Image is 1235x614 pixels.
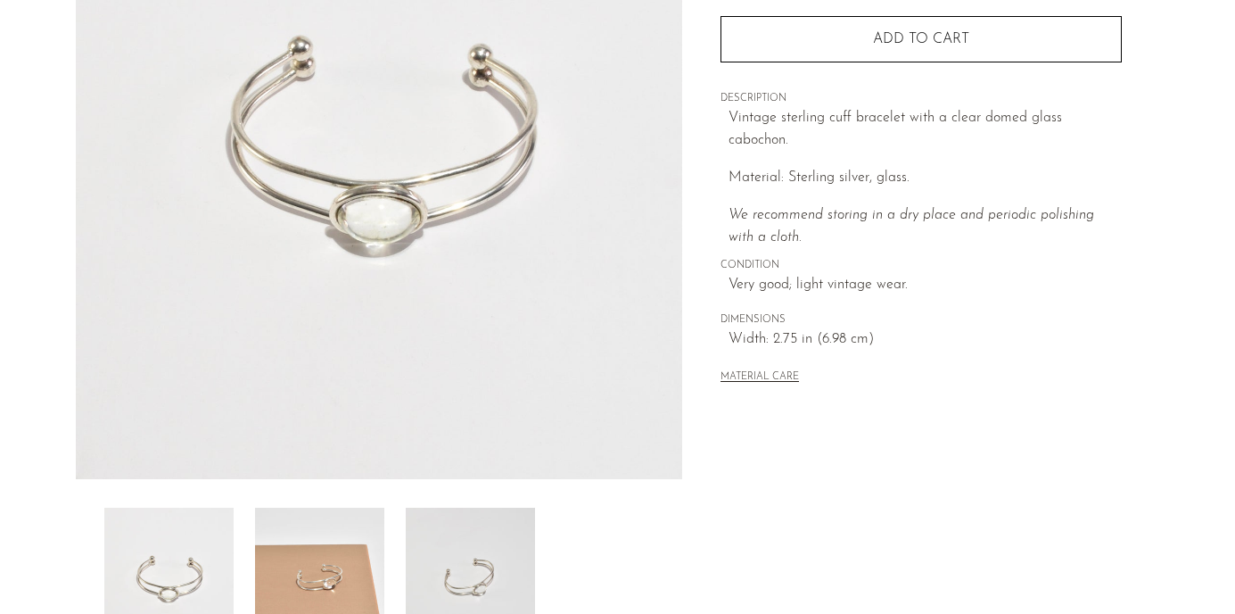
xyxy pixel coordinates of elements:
[729,167,1122,190] p: Material: Sterling silver, glass.
[720,371,799,385] button: MATERIAL CARE
[873,32,969,46] span: Add to cart
[729,208,1094,245] i: We recommend storing in a dry place and periodic polishing with a cloth.
[720,91,1122,107] span: DESCRIPTION
[720,312,1122,328] span: DIMENSIONS
[729,274,1122,297] span: Very good; light vintage wear.
[720,258,1122,274] span: CONDITION
[729,107,1122,153] p: Vintage sterling cuff bracelet with a clear domed glass cabochon.
[729,328,1122,352] span: Width: 2.75 in (6.98 cm)
[720,16,1122,62] button: Add to cart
